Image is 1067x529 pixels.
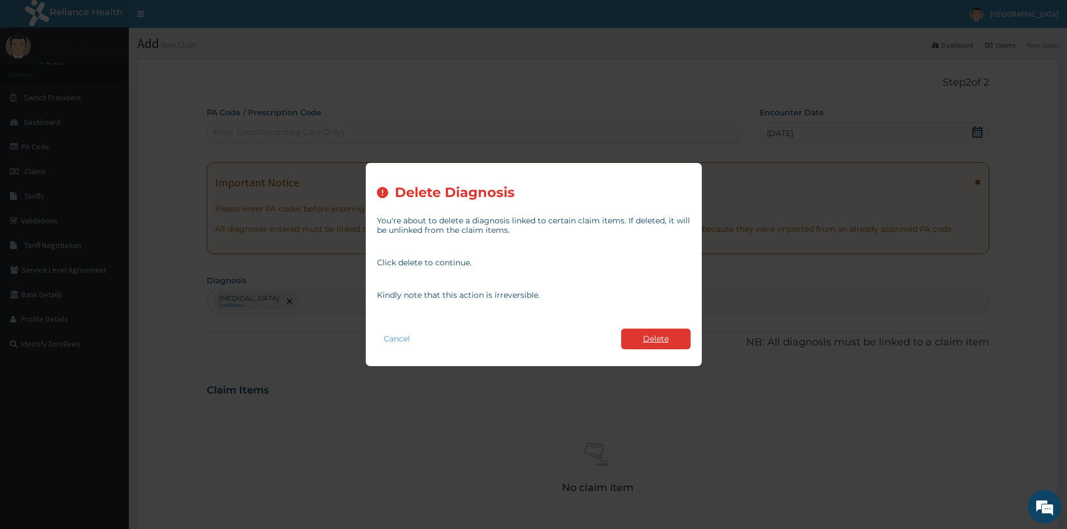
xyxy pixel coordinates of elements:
[184,6,211,32] div: Minimize live chat window
[377,291,691,300] p: Kindly note that this action is irreversible.
[6,306,213,345] textarea: Type your message and hit 'Enter'
[621,329,691,349] button: Delete
[377,216,691,235] p: You're about to delete a diagnosis linked to certain claim items. If deleted, it will be unlinked...
[58,63,188,77] div: Chat with us now
[377,258,691,268] p: Click delete to continue.
[21,56,45,84] img: d_794563401_company_1708531726252_794563401
[65,141,155,254] span: We're online!
[395,185,515,200] h2: Delete Diagnosis
[377,331,417,347] button: Cancel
